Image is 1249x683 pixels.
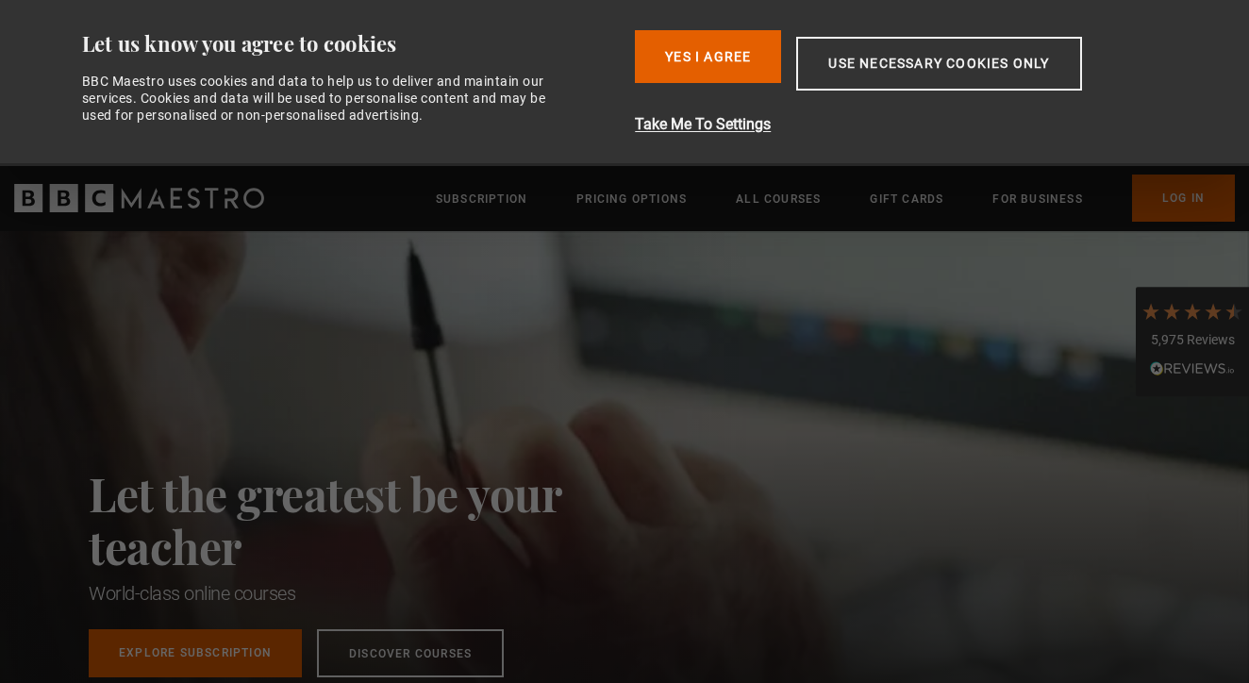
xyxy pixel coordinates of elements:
div: BBC Maestro uses cookies and data to help us to deliver and maintain our services. Cookies and da... [82,73,567,125]
div: 5,975 ReviewsRead All Reviews [1136,287,1249,396]
svg: BBC Maestro [14,184,264,212]
h2: Let the greatest be your teacher [89,467,645,573]
a: Subscription [436,190,527,208]
h1: World-class online courses [89,580,645,607]
button: Use necessary cookies only [796,37,1081,91]
button: Take Me To Settings [635,113,1181,136]
a: All Courses [736,190,821,208]
img: REVIEWS.io [1150,361,1235,375]
a: Pricing Options [576,190,687,208]
a: Log In [1132,175,1235,222]
a: For business [992,190,1082,208]
nav: Primary [436,175,1235,222]
div: 4.7 Stars [1141,301,1244,322]
a: Gift Cards [870,190,943,208]
div: Let us know you agree to cookies [82,30,621,58]
button: Yes I Agree [635,30,781,83]
div: 5,975 Reviews [1141,331,1244,350]
div: Read All Reviews [1141,359,1244,382]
